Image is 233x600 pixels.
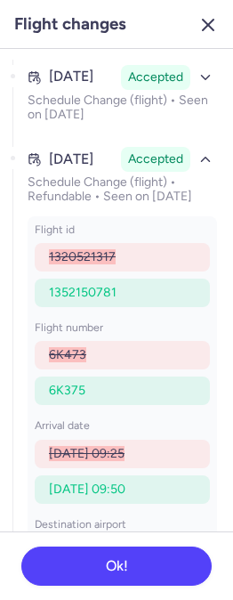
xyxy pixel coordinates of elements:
p: arrival date [35,419,210,432]
p: destination airport [35,518,210,531]
button: [DATE]AcceptedSchedule Change (flight) • Seen on [DATE] [22,60,222,127]
span: 6K473 [49,347,86,362]
button: Ok! [21,547,212,586]
p: flight id [35,223,210,236]
span: Ok! [106,558,128,574]
p: Schedule Change (flight) • Refundable • Seen on [DATE] [28,175,217,204]
time: [DATE] [49,151,93,167]
span: Accepted [128,150,183,168]
p: Schedule Change (flight) • Seen on [DATE] [28,93,217,122]
span: [DATE] 09:25 [49,446,125,461]
time: [DATE] [49,69,93,85]
h3: Flight changes [14,14,126,34]
button: [DATE]AcceptedSchedule Change (flight) • Refundable • Seen on [DATE] [22,142,222,209]
span: 1352150781 [49,285,116,300]
span: Accepted [128,69,183,86]
span: [DATE] 09:50 [49,482,125,497]
p: flight number [35,321,210,334]
span: 6K375 [49,383,85,398]
span: 1320521317 [49,249,116,264]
